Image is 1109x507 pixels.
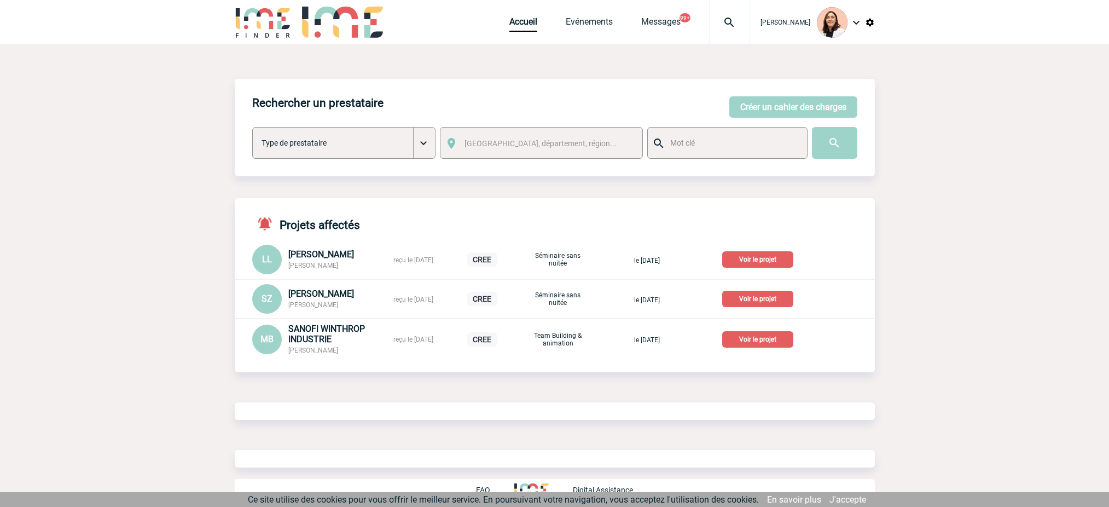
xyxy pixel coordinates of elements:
[288,249,354,260] span: [PERSON_NAME]
[288,324,365,344] span: SANOFI WINTHROP INDUSTRIE
[476,484,514,494] a: FAQ
[288,347,338,354] span: [PERSON_NAME]
[393,296,433,303] span: reçu le [DATE]
[235,7,292,38] img: IME-Finder
[817,7,847,38] img: 129834-0.png
[722,293,798,303] a: Voir le projet
[722,251,793,268] p: Voir le projet
[641,16,681,32] a: Messages
[760,19,810,26] span: [PERSON_NAME]
[393,256,433,264] span: reçu le [DATE]
[252,216,360,232] h4: Projets affectés
[248,494,759,505] span: Ce site utilise des cookies pour vous offrir le meilleur service. En poursuivant votre navigation...
[566,16,613,32] a: Evénements
[722,253,798,264] a: Voir le projet
[634,336,660,344] span: le [DATE]
[812,127,857,159] input: Submit
[288,301,338,309] span: [PERSON_NAME]
[634,257,660,264] span: le [DATE]
[467,292,497,306] p: CREE
[252,96,384,110] h4: Rechercher un prestataire
[257,216,280,232] img: notifications-active-24-px-r.png
[829,494,866,505] a: J'accepte
[464,139,617,148] span: [GEOGRAPHIC_DATA], département, région...
[288,262,338,269] span: [PERSON_NAME]
[260,334,274,344] span: MB
[476,486,490,494] p: FAQ
[722,291,793,307] p: Voir le projet
[262,254,272,264] span: LL
[680,13,690,22] button: 99+
[722,331,793,348] p: Voir le projet
[531,291,585,307] p: Séminaire sans nuitée
[634,296,660,304] span: le [DATE]
[514,483,548,497] img: http://www.idealmeetingsevents.fr/
[531,332,585,347] p: Team Building & animation
[467,252,497,267] p: CREE
[573,486,633,494] p: Digital Assistance
[467,332,497,347] p: CREE
[393,336,433,343] span: reçu le [DATE]
[722,333,798,344] a: Voir le projet
[667,136,797,150] input: Mot clé
[531,252,585,267] p: Séminaire sans nuitée
[509,16,537,32] a: Accueil
[288,289,354,299] span: [PERSON_NAME]
[262,293,272,304] span: SZ
[767,494,821,505] a: En savoir plus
